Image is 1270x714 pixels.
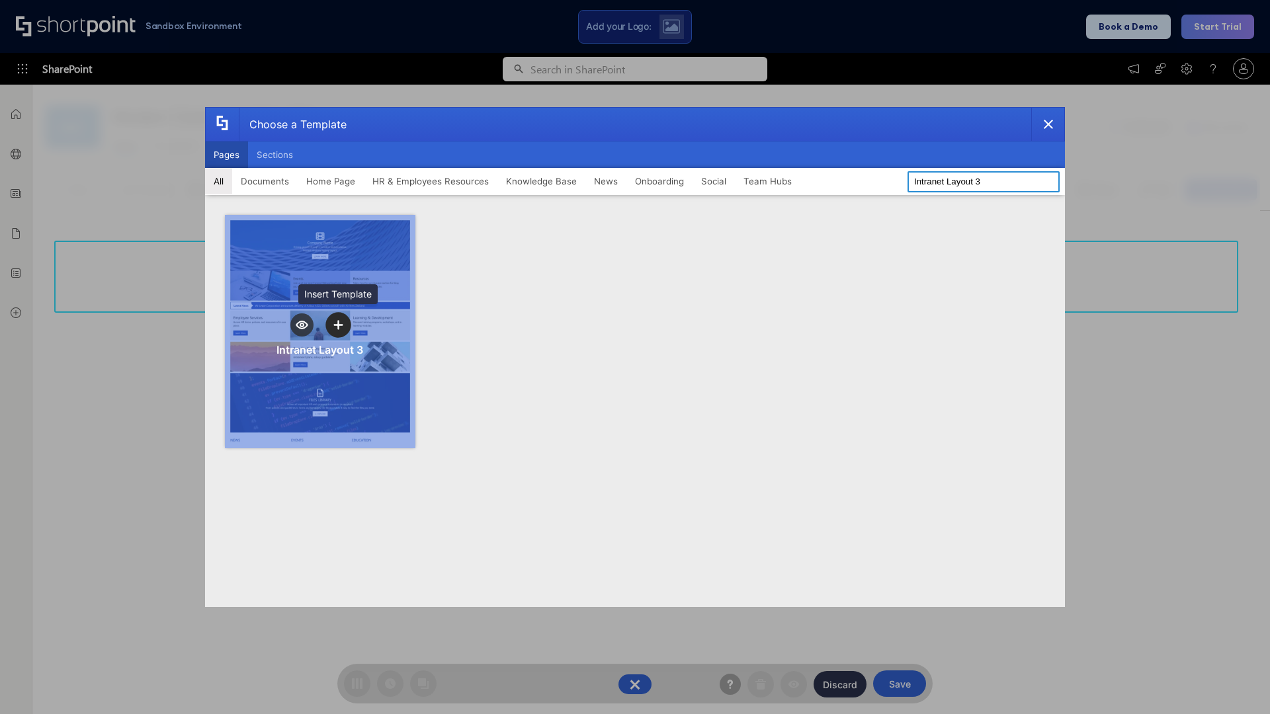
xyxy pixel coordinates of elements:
button: Knowledge Base [497,168,585,194]
iframe: Chat Widget [1204,651,1270,714]
div: template selector [205,107,1065,607]
button: News [585,168,626,194]
button: HR & Employees Resources [364,168,497,194]
button: All [205,168,232,194]
div: Intranet Layout 3 [276,343,363,356]
button: Pages [205,141,248,168]
div: Choose a Template [239,108,347,141]
button: Social [693,168,735,194]
button: Team Hubs [735,168,800,194]
button: Documents [232,168,298,194]
button: Onboarding [626,168,693,194]
input: Search [908,171,1060,192]
button: Sections [248,141,302,168]
button: Home Page [298,168,364,194]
